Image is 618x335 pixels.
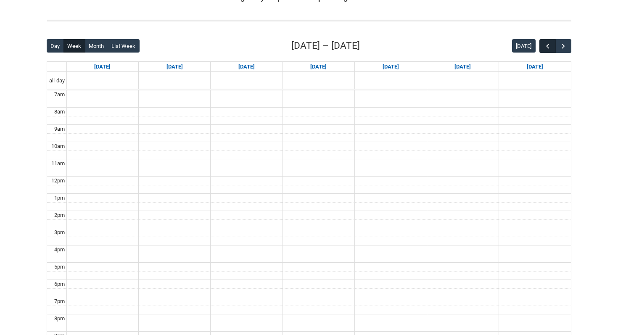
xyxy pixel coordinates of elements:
[512,39,536,53] button: [DATE]
[53,245,66,254] div: 4pm
[47,16,571,25] img: REDU_GREY_LINE
[92,62,112,72] a: Go to December 7, 2025
[47,39,64,53] button: Day
[539,39,555,53] button: Previous Week
[53,314,66,323] div: 8pm
[453,62,473,72] a: Go to December 12, 2025
[381,62,401,72] a: Go to December 11, 2025
[53,108,66,116] div: 8am
[108,39,140,53] button: List Week
[53,280,66,288] div: 6pm
[85,39,108,53] button: Month
[50,142,66,150] div: 10am
[525,62,545,72] a: Go to December 13, 2025
[53,263,66,271] div: 5pm
[53,194,66,202] div: 1pm
[53,125,66,133] div: 9am
[63,39,85,53] button: Week
[48,76,66,85] span: all-day
[555,39,571,53] button: Next Week
[53,211,66,219] div: 2pm
[53,297,66,306] div: 7pm
[50,177,66,185] div: 12pm
[50,159,66,168] div: 11am
[53,228,66,237] div: 3pm
[309,62,328,72] a: Go to December 10, 2025
[237,62,256,72] a: Go to December 9, 2025
[165,62,185,72] a: Go to December 8, 2025
[291,39,360,53] h2: [DATE] – [DATE]
[53,90,66,99] div: 7am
